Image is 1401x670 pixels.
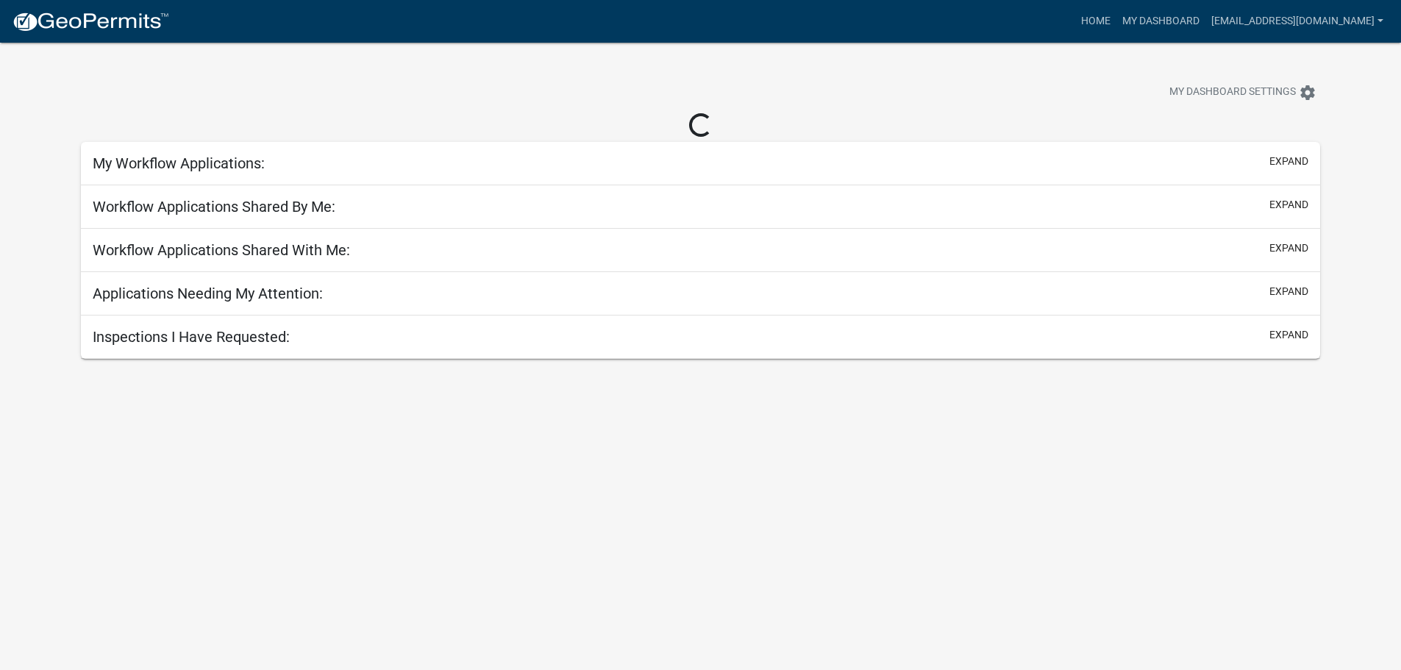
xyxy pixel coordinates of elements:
[93,328,290,346] h5: Inspections I Have Requested:
[1116,7,1205,35] a: My Dashboard
[1299,84,1316,101] i: settings
[1158,78,1328,107] button: My Dashboard Settingssettings
[1269,240,1308,256] button: expand
[93,154,265,172] h5: My Workflow Applications:
[93,241,350,259] h5: Workflow Applications Shared With Me:
[1269,197,1308,213] button: expand
[1205,7,1389,35] a: [EMAIL_ADDRESS][DOMAIN_NAME]
[93,198,335,215] h5: Workflow Applications Shared By Me:
[1269,284,1308,299] button: expand
[1075,7,1116,35] a: Home
[93,285,323,302] h5: Applications Needing My Attention:
[1169,84,1296,101] span: My Dashboard Settings
[1269,154,1308,169] button: expand
[1269,327,1308,343] button: expand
